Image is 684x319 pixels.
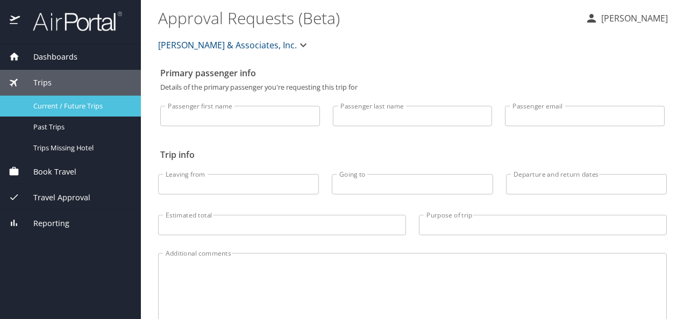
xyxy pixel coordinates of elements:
[158,38,297,53] span: [PERSON_NAME] & Associates, Inc.
[33,122,128,132] span: Past Trips
[33,101,128,111] span: Current / Future Trips
[581,9,672,28] button: [PERSON_NAME]
[160,84,665,91] p: Details of the primary passenger you're requesting this trip for
[160,64,665,82] h2: Primary passenger info
[20,192,90,204] span: Travel Approval
[160,146,665,163] h2: Trip info
[154,34,314,56] button: [PERSON_NAME] & Associates, Inc.
[20,51,77,63] span: Dashboards
[33,143,128,153] span: Trips Missing Hotel
[20,166,76,178] span: Book Travel
[158,1,576,34] h1: Approval Requests (Beta)
[21,11,122,32] img: airportal-logo.png
[20,218,69,229] span: Reporting
[598,12,668,25] p: [PERSON_NAME]
[10,11,21,32] img: icon-airportal.png
[20,77,52,89] span: Trips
